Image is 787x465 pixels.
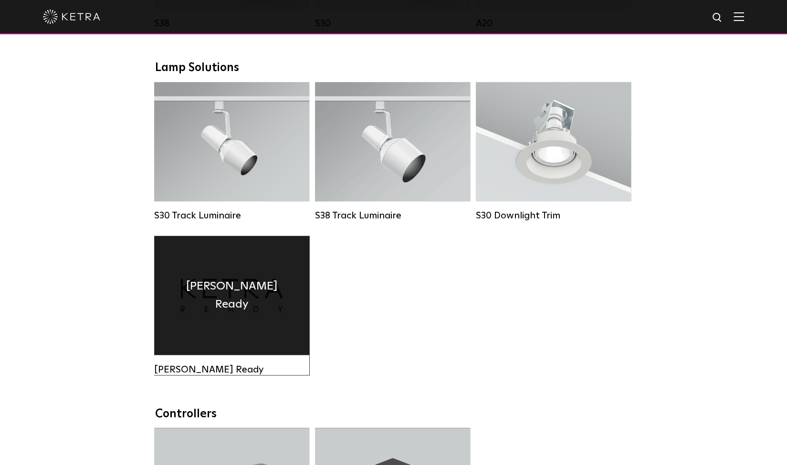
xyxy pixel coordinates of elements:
img: Hamburger%20Nav.svg [734,12,744,21]
div: S38 Track Luminaire [315,210,470,221]
img: ketra-logo-2019-white [43,10,100,24]
a: S38 Track Luminaire Lumen Output:1100Colors:White / BlackBeam Angles:10° / 25° / 40° / 60°Wattage... [315,82,470,221]
div: Lamp Solutions [155,61,632,75]
div: S30 Downlight Trim [476,210,631,221]
div: [PERSON_NAME] Ready [154,363,309,375]
a: S30 Track Luminaire Lumen Output:1100Colors:White / BlackBeam Angles:15° / 25° / 40° / 60° / 90°W... [154,82,309,221]
div: S30 Track Luminaire [154,210,309,221]
h4: [PERSON_NAME] Ready [168,277,295,314]
a: S30 Downlight Trim S30 Downlight Trim [476,82,631,221]
a: [PERSON_NAME] Ready [PERSON_NAME] Ready [154,236,309,375]
img: search icon [712,12,724,24]
div: Controllers [155,407,632,421]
